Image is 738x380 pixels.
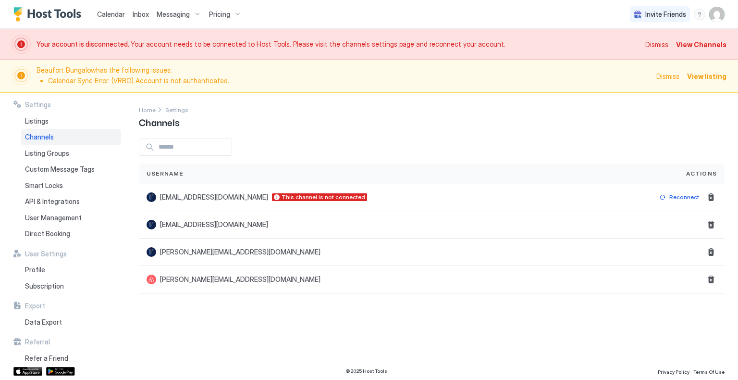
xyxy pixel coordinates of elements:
[645,10,686,19] span: Invite Friends
[13,7,86,22] a: Host Tools Logo
[37,40,131,48] span: Your account is disconnected.
[21,177,121,194] a: Smart Locks
[46,367,75,376] a: Google Play Store
[25,117,49,126] span: Listings
[658,369,689,375] span: Privacy Policy
[658,366,689,376] a: Privacy Policy
[160,193,268,202] span: [EMAIL_ADDRESS][DOMAIN_NAME]
[694,9,705,20] div: menu
[705,191,717,203] button: Delete
[165,104,188,114] div: Breadcrumb
[139,104,156,114] a: Home
[655,191,703,203] button: Reconnect
[687,71,726,81] div: View listing
[21,145,121,162] a: Listing Groups
[345,368,387,374] span: © 2025 Host Tools
[25,101,51,109] span: Settings
[139,106,156,114] span: Home
[147,169,184,178] span: Username
[693,369,725,375] span: Terms Of Use
[25,149,69,158] span: Listing Groups
[157,10,190,19] span: Messaging
[25,302,45,310] span: Export
[25,133,54,141] span: Channels
[25,354,68,363] span: Refer a Friend
[686,169,717,178] span: Actions
[705,219,717,230] button: Delete
[139,104,156,114] div: Breadcrumb
[25,250,67,258] span: User Settings
[25,214,82,222] span: User Management
[21,314,121,330] a: Data Export
[37,66,651,87] span: Beaufort Bungalow has the following issues:
[21,161,121,177] a: Custom Message Tags
[25,229,70,238] span: Direct Booking
[25,318,62,327] span: Data Export
[97,9,125,19] a: Calendar
[21,350,121,367] a: Refer a Friend
[656,71,679,81] div: Dismiss
[25,181,63,190] span: Smart Locks
[676,39,726,50] div: View Channels
[133,9,149,19] a: Inbox
[25,266,45,274] span: Profile
[21,193,121,210] a: API & Integrations
[709,7,725,22] div: User profile
[21,113,121,129] a: Listings
[48,76,651,85] li: Calendar Sync Error: (VRBO) Account is not authenticated.
[25,338,50,346] span: Referral
[21,226,121,242] a: Direct Booking
[209,10,230,19] span: Pricing
[160,220,268,229] span: [EMAIL_ADDRESS][DOMAIN_NAME]
[160,248,320,256] span: [PERSON_NAME][EMAIL_ADDRESS][DOMAIN_NAME]
[21,278,121,294] a: Subscription
[693,366,725,376] a: Terms Of Use
[37,40,640,49] span: Your account needs to be connected to Host Tools. Please visit the channels settings page and rec...
[705,246,717,258] button: Delete
[97,10,125,18] span: Calendar
[645,39,668,50] div: Dismiss
[21,129,121,145] a: Channels
[705,274,717,285] button: Delete
[165,104,188,114] a: Settings
[165,106,188,114] span: Settings
[21,210,121,226] a: User Management
[13,367,42,376] a: App Store
[160,275,320,284] span: [PERSON_NAME][EMAIL_ADDRESS][DOMAIN_NAME]
[25,165,95,174] span: Custom Message Tags
[133,10,149,18] span: Inbox
[21,262,121,278] a: Profile
[155,139,232,155] input: Input Field
[25,282,64,291] span: Subscription
[139,114,180,129] span: Channels
[669,193,699,202] div: Reconnect
[25,197,80,206] span: API & Integrations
